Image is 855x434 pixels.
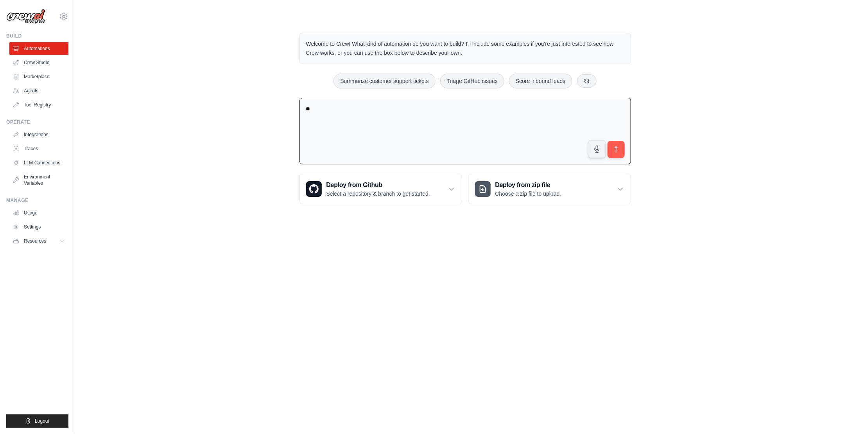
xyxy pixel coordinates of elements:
[509,74,572,88] button: Score inbound leads
[9,85,68,97] a: Agents
[6,119,68,125] div: Operate
[9,128,68,141] a: Integrations
[495,180,561,190] h3: Deploy from zip file
[9,207,68,219] a: Usage
[9,157,68,169] a: LLM Connections
[306,40,624,58] p: Welcome to Crew! What kind of automation do you want to build? I'll include some examples if you'...
[9,70,68,83] a: Marketplace
[816,396,855,434] iframe: Chat Widget
[440,74,504,88] button: Triage GitHub issues
[9,42,68,55] a: Automations
[9,235,68,247] button: Resources
[9,142,68,155] a: Traces
[6,414,68,428] button: Logout
[326,180,430,190] h3: Deploy from Github
[326,190,430,198] p: Select a repository & branch to get started.
[6,9,45,24] img: Logo
[333,74,435,88] button: Summarize customer support tickets
[6,197,68,203] div: Manage
[24,238,46,244] span: Resources
[495,190,561,198] p: Choose a zip file to upload.
[35,418,49,424] span: Logout
[9,99,68,111] a: Tool Registry
[9,171,68,189] a: Environment Variables
[9,221,68,233] a: Settings
[6,33,68,39] div: Build
[9,56,68,69] a: Crew Studio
